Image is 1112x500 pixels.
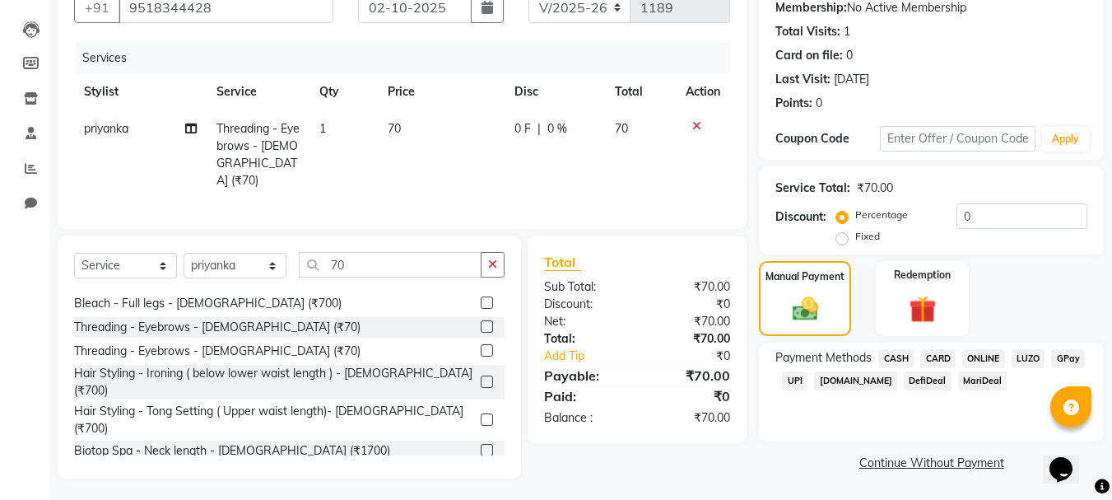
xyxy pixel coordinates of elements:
[775,130,879,147] div: Coupon Code
[775,47,843,64] div: Card on file:
[532,348,654,365] a: Add Tip
[765,269,844,284] label: Manual Payment
[958,371,1007,390] span: MariDeal
[1043,434,1096,484] iframe: chat widget
[532,278,637,296] div: Sub Total:
[532,386,637,406] div: Paid:
[532,366,637,386] div: Payable:
[1012,349,1045,368] span: LUZO
[532,296,637,313] div: Discount:
[775,208,826,226] div: Discount:
[834,71,869,88] div: [DATE]
[782,371,807,390] span: UPI
[775,23,840,40] div: Total Visits:
[74,295,342,312] div: Bleach - Full legs - [DEMOGRAPHIC_DATA] (₹700)
[319,121,326,136] span: 1
[299,252,482,278] input: Search or Scan
[920,349,956,368] span: CARD
[1051,349,1085,368] span: GPay
[84,121,128,136] span: priyanka
[74,319,361,336] div: Threading - Eyebrows - [DEMOGRAPHIC_DATA] (₹70)
[1042,127,1089,152] button: Apply
[537,120,541,138] span: |
[216,121,300,188] span: Threading - Eyebrows - [DEMOGRAPHIC_DATA] (₹70)
[655,348,743,365] div: ₹0
[74,73,207,110] th: Stylist
[900,292,945,326] img: _gift.svg
[637,409,742,427] div: ₹70.00
[637,278,742,296] div: ₹70.00
[637,313,742,330] div: ₹70.00
[388,121,401,136] span: 70
[547,120,567,138] span: 0 %
[637,386,742,406] div: ₹0
[855,229,880,244] label: Fixed
[775,95,812,112] div: Points:
[605,73,676,110] th: Total
[857,180,893,197] div: ₹70.00
[846,47,853,64] div: 0
[962,349,1005,368] span: ONLINE
[532,409,637,427] div: Balance :
[74,442,390,460] div: Biotop Spa - Neck length - [DEMOGRAPHIC_DATA] (₹1700)
[894,268,951,283] label: Redemption
[514,120,531,138] span: 0 F
[775,349,872,367] span: Payment Methods
[904,371,951,390] span: DefiDeal
[309,73,378,110] th: Qty
[637,366,742,386] div: ₹70.00
[378,73,505,110] th: Price
[775,71,831,88] div: Last Visit:
[775,180,850,197] div: Service Total:
[844,23,850,40] div: 1
[74,365,474,400] div: Hair Styling - Ironing ( below lower waist length ) - [DEMOGRAPHIC_DATA] (₹700)
[814,371,897,390] span: [DOMAIN_NAME]
[880,126,1035,152] input: Enter Offer / Coupon Code
[505,73,605,110] th: Disc
[762,455,1100,472] a: Continue Without Payment
[207,73,309,110] th: Service
[878,349,914,368] span: CASH
[615,121,628,136] span: 70
[532,330,637,348] div: Total:
[74,343,361,360] div: Threading - Eyebrows - [DEMOGRAPHIC_DATA] (₹70)
[74,403,474,437] div: Hair Styling - Tong Setting ( Upper waist length)- [DEMOGRAPHIC_DATA] (₹700)
[532,313,637,330] div: Net:
[637,296,742,313] div: ₹0
[784,294,826,324] img: _cash.svg
[76,43,742,73] div: Services
[637,330,742,348] div: ₹70.00
[544,254,582,271] span: Total
[816,95,822,112] div: 0
[676,73,730,110] th: Action
[855,208,908,222] label: Percentage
